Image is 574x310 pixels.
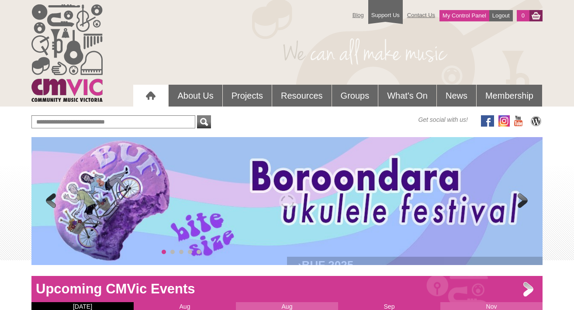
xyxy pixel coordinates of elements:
a: About Us [169,85,222,107]
span: Get social with us! [418,115,468,124]
a: Membership [477,85,542,107]
img: icon-instagram.png [498,115,510,127]
h2: › [296,261,534,274]
a: 0 [517,10,529,21]
a: Resources [272,85,332,107]
a: Groups [332,85,378,107]
a: What's On [378,85,436,107]
a: Logout [489,10,513,21]
a: My Control Panel [439,10,489,21]
a: News [437,85,476,107]
h1: Upcoming CMVic Events [31,280,543,298]
img: CMVic Blog [529,115,543,127]
a: Blog [348,7,368,23]
a: Contact Us [403,7,439,23]
a: Projects [223,85,272,107]
img: cmvic_logo.png [31,4,103,102]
